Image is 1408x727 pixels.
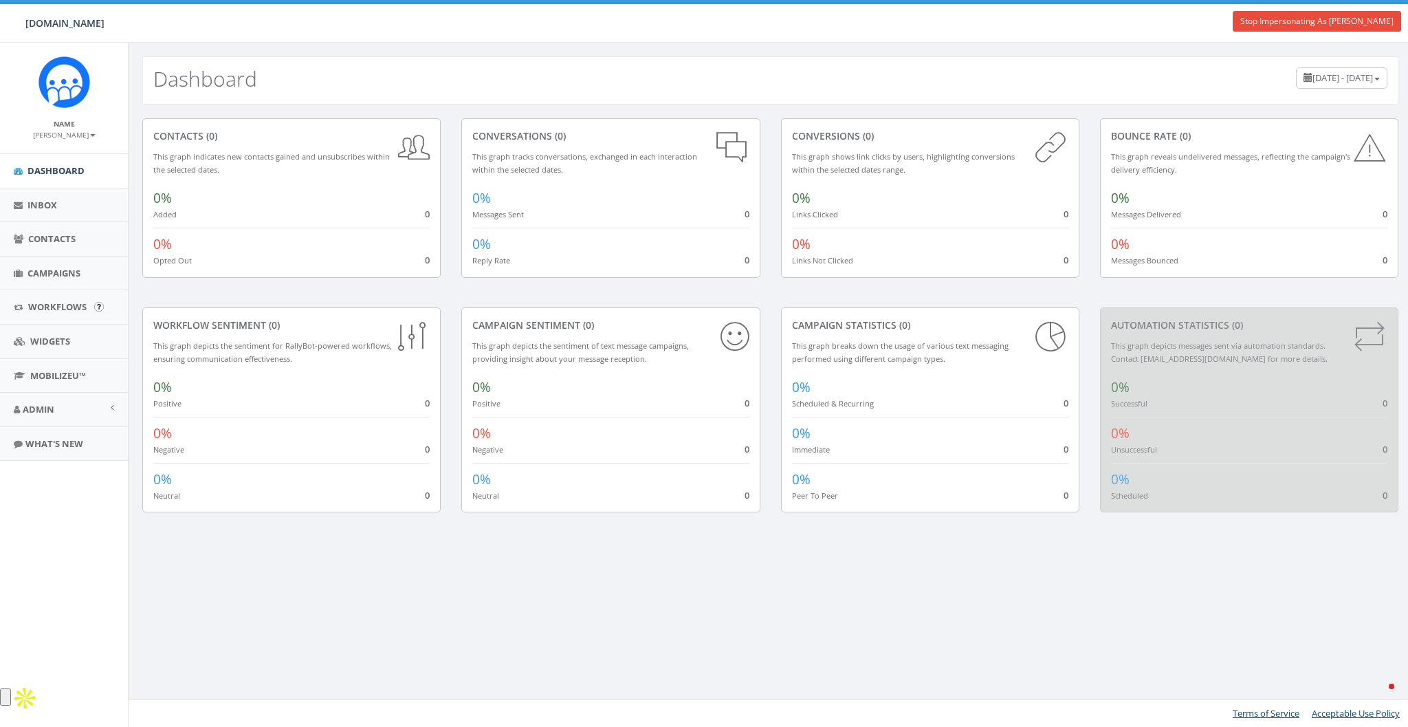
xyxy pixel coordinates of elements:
[425,397,430,409] span: 0
[472,424,491,442] span: 0%
[472,378,491,396] span: 0%
[792,470,811,488] span: 0%
[153,444,184,455] small: Negative
[792,424,811,442] span: 0%
[1229,318,1243,332] span: (0)
[792,340,1009,364] small: This graph breaks down the usage of various text messaging performed using different campaign types.
[1064,397,1068,409] span: 0
[580,318,594,332] span: (0)
[472,189,491,207] span: 0%
[25,17,104,30] span: [DOMAIN_NAME]
[153,67,257,90] h2: Dashboard
[153,318,430,332] div: Workflow Sentiment
[745,489,749,501] span: 0
[792,189,811,207] span: 0%
[425,254,430,266] span: 0
[860,129,874,142] span: (0)
[54,119,75,129] small: Name
[472,151,697,175] small: This graph tracks conversations, exchanged in each interaction within the selected dates.
[792,398,874,409] small: Scheduled & Recurring
[1111,129,1387,143] div: Bounce Rate
[28,232,76,245] span: Contacts
[1111,340,1328,364] small: This graph depicts messages sent via automation standards. Contact [EMAIL_ADDRESS][DOMAIN_NAME] f...
[896,318,910,332] span: (0)
[1361,680,1394,713] iframe: Intercom live chat
[745,397,749,409] span: 0
[153,340,392,364] small: This graph depicts the sentiment for RallyBot-powered workflows, ensuring communication effective...
[1383,489,1387,501] span: 0
[792,151,1015,175] small: This graph shows link clicks by users, highlighting conversions within the selected dates range.
[1111,235,1130,253] span: 0%
[1111,209,1181,219] small: Messages Delivered
[25,437,83,450] span: What's New
[1312,707,1400,719] a: Acceptable Use Policy
[1383,254,1387,266] span: 0
[745,208,749,220] span: 0
[1111,398,1147,409] small: Successful
[552,129,566,142] span: (0)
[792,235,811,253] span: 0%
[792,490,838,501] small: Peer To Peer
[1111,151,1350,175] small: This graph reveals undelivered messages, reflecting the campaign's delivery efficiency.
[153,209,177,219] small: Added
[1064,489,1068,501] span: 0
[38,56,90,108] img: Rally_Corp_Icon.png
[472,129,749,143] div: conversations
[1177,129,1191,142] span: (0)
[28,301,87,313] span: Workflows
[153,490,180,501] small: Neutral
[425,489,430,501] span: 0
[153,398,181,409] small: Positive
[472,470,491,488] span: 0%
[153,255,192,265] small: Opted Out
[792,378,811,396] span: 0%
[745,254,749,266] span: 0
[472,209,524,219] small: Messages Sent
[1064,254,1068,266] span: 0
[1233,11,1401,32] a: Stop Impersonating As [PERSON_NAME]
[792,255,853,265] small: Links Not Clicked
[792,209,838,219] small: Links Clicked
[27,164,85,177] span: Dashboard
[1312,72,1373,84] span: [DATE] - [DATE]
[153,424,172,442] span: 0%
[153,470,172,488] span: 0%
[1064,443,1068,455] span: 0
[30,335,70,347] span: Widgets
[472,235,491,253] span: 0%
[1111,318,1387,332] div: Automation Statistics
[1383,443,1387,455] span: 0
[27,267,80,279] span: Campaigns
[472,444,503,455] small: Negative
[33,130,96,140] small: [PERSON_NAME]
[33,128,96,140] a: [PERSON_NAME]
[1111,255,1178,265] small: Messages Bounced
[1111,378,1130,396] span: 0%
[266,318,280,332] span: (0)
[27,199,57,211] span: Inbox
[745,443,749,455] span: 0
[153,189,172,207] span: 0%
[792,318,1068,332] div: Campaign Statistics
[472,255,510,265] small: Reply Rate
[23,403,54,415] span: Admin
[153,235,172,253] span: 0%
[792,129,1068,143] div: conversions
[1383,397,1387,409] span: 0
[425,208,430,220] span: 0
[472,490,499,501] small: Neutral
[203,129,217,142] span: (0)
[472,318,749,332] div: Campaign Sentiment
[94,302,104,312] input: Submit
[472,398,500,409] small: Positive
[11,684,38,712] img: Apollo
[1111,189,1130,207] span: 0%
[1383,208,1387,220] span: 0
[472,340,689,364] small: This graph depicts the sentiment of text message campaigns, providing insight about your message ...
[1233,707,1299,719] a: Terms of Service
[1111,424,1130,442] span: 0%
[153,129,430,143] div: contacts
[1064,208,1068,220] span: 0
[425,443,430,455] span: 0
[1111,444,1157,455] small: Unsuccessful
